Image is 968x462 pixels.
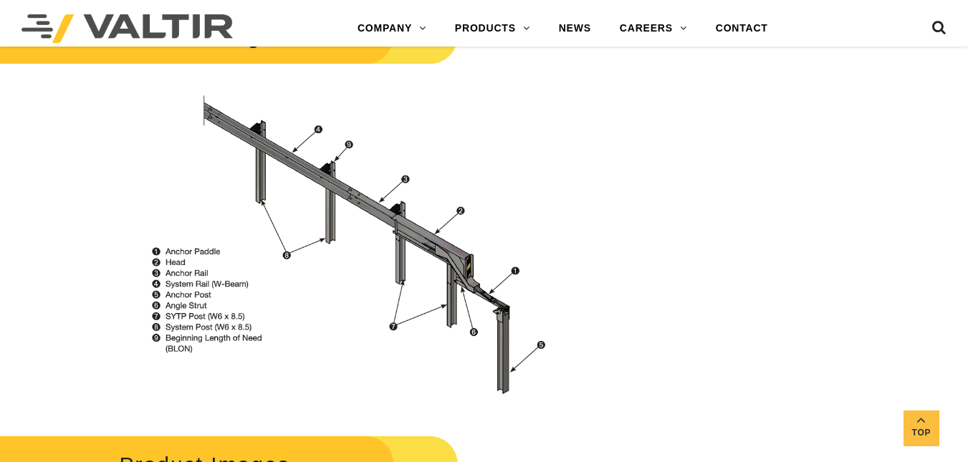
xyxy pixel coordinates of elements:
[605,14,701,43] a: CAREERS
[904,425,939,441] span: Top
[441,14,545,43] a: PRODUCTS
[904,410,939,446] a: Top
[21,14,233,43] img: Valtir
[701,14,782,43] a: CONTACT
[343,14,441,43] a: COMPANY
[545,14,605,43] a: NEWS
